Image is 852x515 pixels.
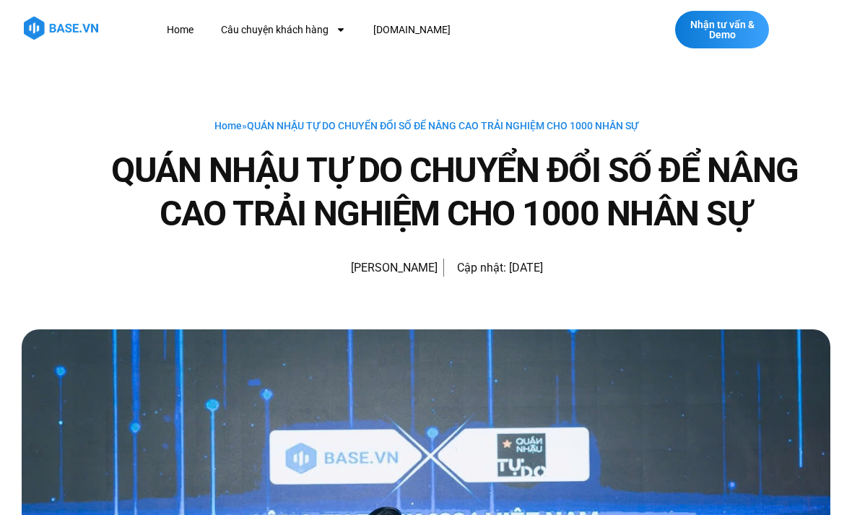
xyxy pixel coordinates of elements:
[457,261,506,274] span: Cập nhật:
[309,250,438,286] a: Picture of Đoàn Đức [PERSON_NAME]
[690,20,755,40] span: Nhận tư vấn & Demo
[79,149,830,235] h1: QUÁN NHẬU TỰ DO CHUYỂN ĐỔI SỐ ĐỂ NÂNG CAO TRẢI NGHIỆM CHO 1000 NHÂN SỰ
[214,120,638,131] span: »
[362,17,461,43] a: [DOMAIN_NAME]
[509,261,543,274] time: [DATE]
[210,17,357,43] a: Câu chuyện khách hàng
[344,258,438,278] span: [PERSON_NAME]
[675,11,769,48] a: Nhận tư vấn & Demo
[156,17,608,43] nav: Menu
[214,120,242,131] a: Home
[156,17,204,43] a: Home
[247,120,638,131] span: QUÁN NHẬU TỰ DO CHUYỂN ĐỔI SỐ ĐỂ NÂNG CAO TRẢI NGHIỆM CHO 1000 NHÂN SỰ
